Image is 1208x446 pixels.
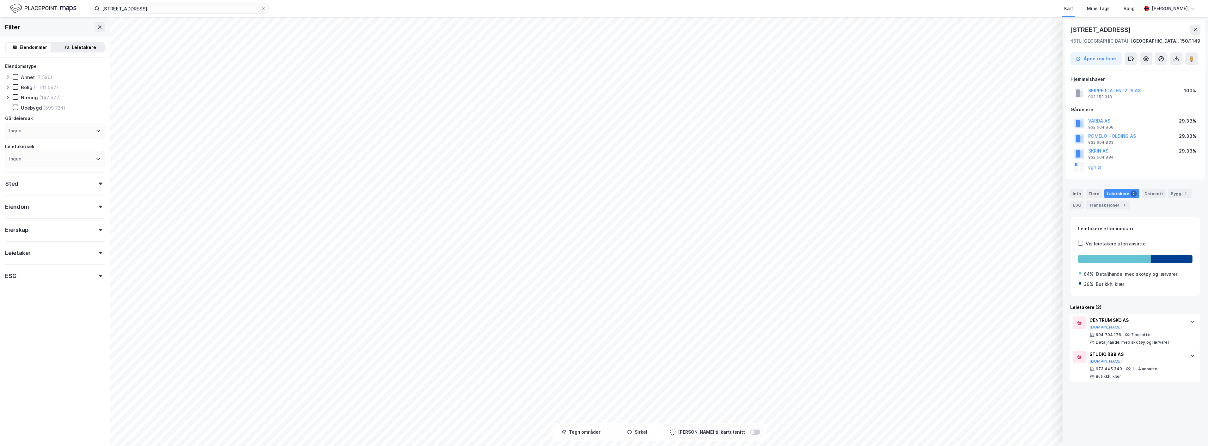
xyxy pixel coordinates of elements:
[1176,416,1208,446] iframe: Chat Widget
[1064,5,1073,12] div: Kart
[100,4,261,13] input: Søk på adresse, matrikkel, gårdeiere, leietakere eller personer
[5,63,37,70] div: Eiendomstype
[1070,304,1200,311] div: Leietakere (2)
[1071,106,1200,113] div: Gårdeiere
[1089,359,1122,364] button: [DOMAIN_NAME]
[1121,202,1127,208] div: 3
[1179,132,1196,140] div: 29.33%
[1087,5,1110,12] div: Mine Tags
[9,127,21,135] div: Ingen
[1104,189,1139,198] div: Leietakere
[1070,25,1132,35] div: [STREET_ADDRESS]
[1142,189,1166,198] div: Datasett
[1084,280,1093,288] div: 36%
[39,94,61,100] div: (147 977)
[1152,5,1188,12] div: [PERSON_NAME]
[1088,94,1112,99] div: 992 153 318
[1096,366,1122,371] div: 973 445 340
[1132,366,1158,371] div: 1 - 4 ansatte
[1070,189,1083,198] div: Info
[1131,37,1200,45] div: [GEOGRAPHIC_DATA], 150/1149
[1089,351,1184,358] div: STUDIO B88 AS
[1088,125,1113,130] div: 932 604 868
[43,105,65,111] div: (599 724)
[1089,325,1122,330] button: [DOMAIN_NAME]
[5,143,34,150] div: Leietakersøk
[1086,240,1146,248] div: Vis leietakere uten ansatte
[1070,37,1128,45] div: 4611, [GEOGRAPHIC_DATA]
[36,74,52,80] div: (7 596)
[1078,225,1193,232] div: Leietakere etter industri
[5,115,33,122] div: Gårdeiersøk
[1131,332,1150,337] div: 7 ansatte
[1176,416,1208,446] div: Kontrollprogram for chat
[34,84,58,90] div: (1 711 597)
[5,249,31,257] div: Leietaker
[5,226,28,234] div: Eierskap
[5,22,20,32] div: Filter
[1088,155,1114,160] div: 932 604 884
[1168,189,1192,198] div: Bygg
[1124,5,1135,12] div: Bolig
[1084,270,1094,278] div: 64%
[5,180,18,188] div: Sted
[1183,190,1189,197] div: 1
[21,105,42,111] div: Ubebygd
[1096,280,1124,288] div: Butikkh. klær
[21,94,38,100] div: Næring
[5,203,29,211] div: Eiendom
[1096,340,1169,345] div: Detaljhandel med skotøy og lærvarer
[9,155,21,163] div: Ingen
[1086,201,1130,209] div: Transaksjoner
[21,74,35,80] div: Annet
[10,3,76,14] img: logo.f888ab2527a4732fd821a326f86c7f29.svg
[1096,270,1177,278] div: Detaljhandel med skotøy og lærvarer
[72,44,96,51] div: Leietakere
[1131,190,1137,197] div: 2
[5,272,16,280] div: ESG
[1089,316,1184,324] div: CENTRUM SKO AS
[1096,374,1121,379] div: Butikkh. klær
[1088,140,1113,145] div: 932 604 833
[554,426,608,438] button: Tegn områder
[20,44,47,51] div: Eiendommer
[1071,75,1200,83] div: Hjemmelshaver
[1070,52,1122,65] button: Åpne i ny fane
[1179,147,1196,155] div: 29.33%
[1086,189,1102,198] div: Eiere
[1096,332,1121,337] div: 994 704 176
[1070,201,1084,209] div: ESG
[21,84,33,90] div: Bolig
[1179,117,1196,125] div: 29.33%
[1184,87,1196,94] div: 100%
[678,428,745,436] div: [PERSON_NAME] til kartutsnitt
[610,426,664,438] button: Sirkel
